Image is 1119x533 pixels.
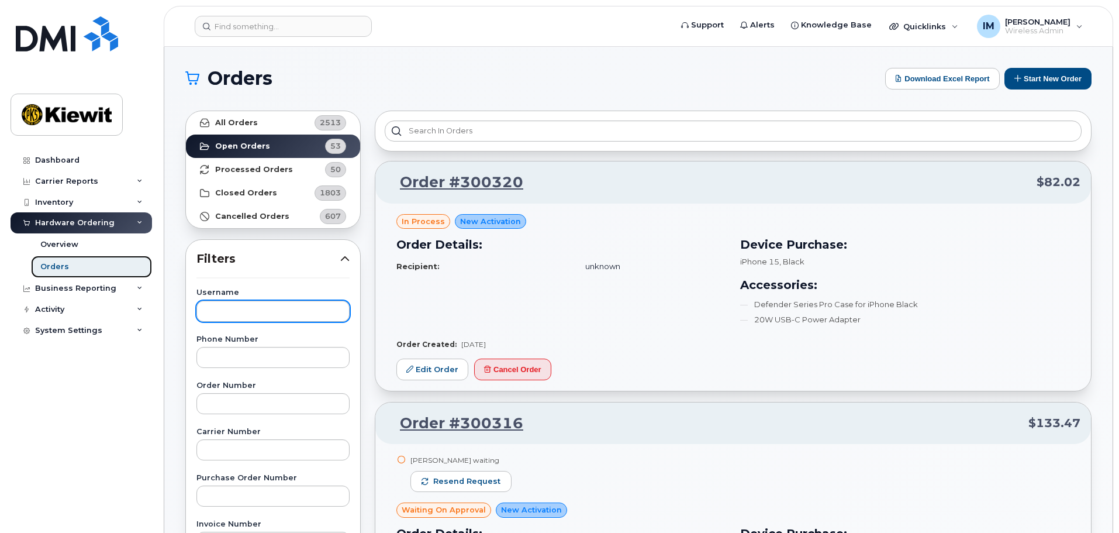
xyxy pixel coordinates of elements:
a: Order #300320 [386,172,523,193]
h3: Order Details: [396,236,726,253]
label: Username [196,289,350,297]
h3: Accessories: [740,276,1070,294]
button: Resend request [410,471,512,492]
span: Resend request [433,476,500,487]
a: Processed Orders50 [186,158,360,181]
li: Defender Series Pro Case for iPhone Black [740,299,1070,310]
a: Order #300316 [386,413,523,434]
span: Filters [196,250,340,267]
a: Cancelled Orders607 [186,205,360,228]
a: Edit Order [396,359,468,380]
span: , Black [779,257,804,266]
td: unknown [575,256,726,277]
strong: Cancelled Orders [215,212,289,221]
span: $82.02 [1037,174,1080,191]
iframe: Messenger Launcher [1068,482,1110,524]
span: 53 [330,140,341,152]
span: New Activation [501,504,562,515]
label: Phone Number [196,336,350,343]
span: [DATE] [461,340,486,349]
strong: Processed Orders [215,165,293,174]
span: $133.47 [1028,415,1080,432]
label: Purchase Order Number [196,474,350,482]
a: All Orders2513 [186,111,360,135]
button: Download Excel Report [885,68,1000,90]
a: Open Orders53 [186,135,360,158]
strong: Open Orders [215,142,270,151]
strong: All Orders [215,118,258,128]
span: 2513 [320,117,341,128]
label: Carrier Number [196,428,350,436]
div: [PERSON_NAME] waiting [410,455,512,465]
span: iPhone 15 [740,257,779,266]
span: 1803 [320,187,341,198]
h3: Device Purchase: [740,236,1070,253]
li: 20W USB-C Power Adapter [740,314,1070,325]
label: Invoice Number [196,521,350,528]
span: New Activation [460,216,521,227]
strong: Closed Orders [215,188,277,198]
span: 607 [325,211,341,222]
button: Cancel Order [474,359,551,380]
span: Orders [208,70,272,87]
button: Start New Order [1004,68,1092,90]
span: Waiting On Approval [402,504,486,515]
a: Closed Orders1803 [186,181,360,205]
strong: Order Created: [396,340,457,349]
span: 50 [330,164,341,175]
span: in process [402,216,445,227]
label: Order Number [196,382,350,390]
strong: Recipient: [396,262,440,271]
input: Search in orders [385,121,1082,142]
